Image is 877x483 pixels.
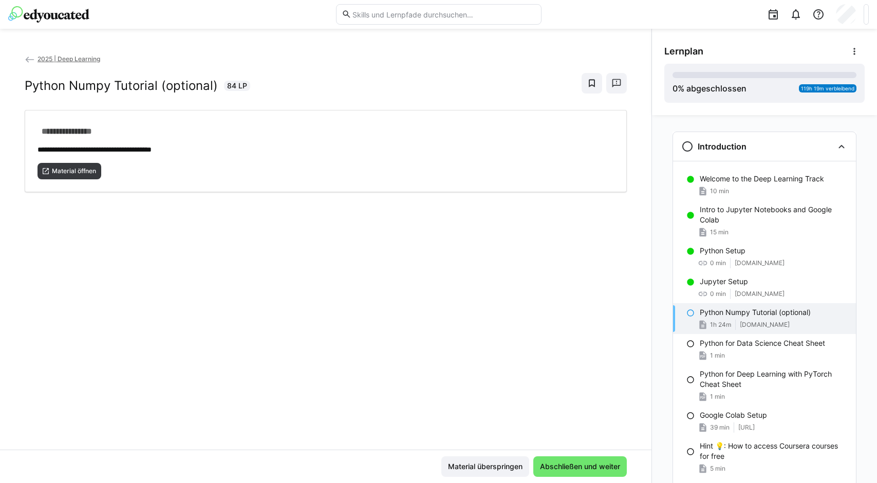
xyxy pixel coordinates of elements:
span: 119h 19m verbleibend [801,85,854,91]
span: 5 min [710,465,725,473]
span: 39 min [710,423,730,432]
button: Material überspringen [441,456,529,477]
span: Abschließen und weiter [538,461,622,472]
p: Google Colab Setup [700,410,767,420]
span: 2025 | Deep Learning [38,55,100,63]
div: % abgeschlossen [673,82,747,95]
span: 0 [673,83,678,94]
span: 15 min [710,228,729,236]
span: [DOMAIN_NAME] [735,259,785,267]
a: 2025 | Deep Learning [25,55,100,63]
input: Skills und Lernpfade durchsuchen… [351,10,535,19]
span: 84 LP [227,81,247,91]
span: Lernplan [664,46,703,57]
p: Welcome to the Deep Learning Track [700,174,824,184]
p: Python Setup [700,246,745,256]
span: 1 min [710,393,725,401]
p: Intro to Jupyter Notebooks and Google Colab [700,205,848,225]
p: Python for Data Science Cheat Sheet [700,338,825,348]
p: Python Numpy Tutorial (optional) [700,307,811,318]
p: Hint 💡: How to access Coursera courses for free [700,441,848,461]
span: [DOMAIN_NAME] [740,321,790,329]
span: 0 min [710,259,726,267]
span: Material überspringen [446,461,524,472]
span: 10 min [710,187,729,195]
span: [URL] [738,423,755,432]
p: Jupyter Setup [700,276,748,287]
span: [DOMAIN_NAME] [735,290,785,298]
span: Material öffnen [51,167,97,175]
span: 0 min [710,290,726,298]
h3: Introduction [698,141,747,152]
button: Abschließen und weiter [533,456,627,477]
span: 1h 24m [710,321,731,329]
h2: Python Numpy Tutorial (optional) [25,78,218,94]
p: Python for Deep Learning with PyTorch Cheat Sheet [700,369,848,389]
span: 1 min [710,351,725,360]
button: Material öffnen [38,163,101,179]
